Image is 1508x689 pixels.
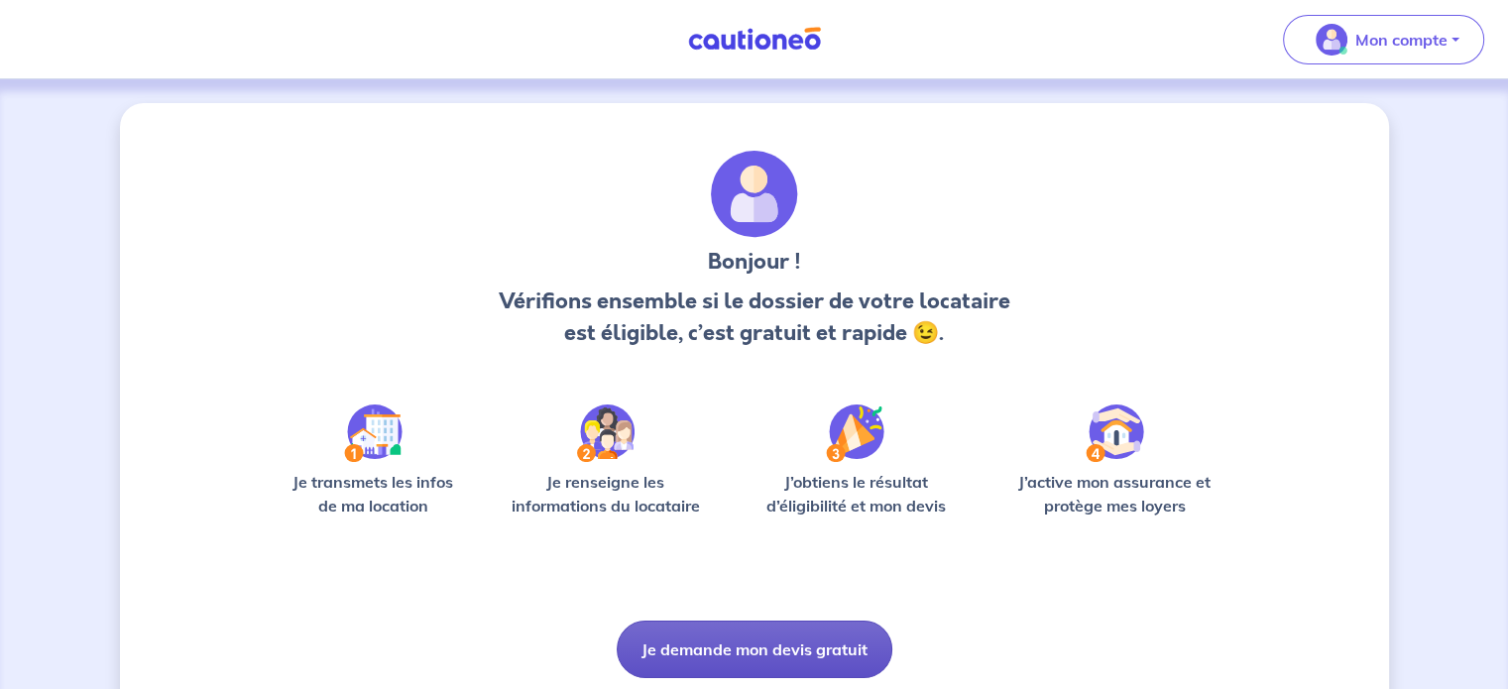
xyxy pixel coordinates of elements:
[1086,404,1144,462] img: /static/bfff1cf634d835d9112899e6a3df1a5d/Step-4.svg
[711,151,798,238] img: archivate
[500,470,713,517] p: Je renseigne les informations du locataire
[493,246,1015,278] h3: Bonjour !
[826,404,884,462] img: /static/f3e743aab9439237c3e2196e4328bba9/Step-3.svg
[680,27,829,52] img: Cautioneo
[344,404,403,462] img: /static/90a569abe86eec82015bcaae536bd8e6/Step-1.svg
[617,621,892,678] button: Je demande mon devis gratuit
[577,404,635,462] img: /static/c0a346edaed446bb123850d2d04ad552/Step-2.svg
[279,470,468,517] p: Je transmets les infos de ma location
[1283,15,1484,64] button: illu_account_valid_menu.svgMon compte
[999,470,1230,517] p: J’active mon assurance et protège mes loyers
[744,470,968,517] p: J’obtiens le résultat d’éligibilité et mon devis
[1316,24,1347,56] img: illu_account_valid_menu.svg
[493,286,1015,349] p: Vérifions ensemble si le dossier de votre locataire est éligible, c’est gratuit et rapide 😉.
[1355,28,1448,52] p: Mon compte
